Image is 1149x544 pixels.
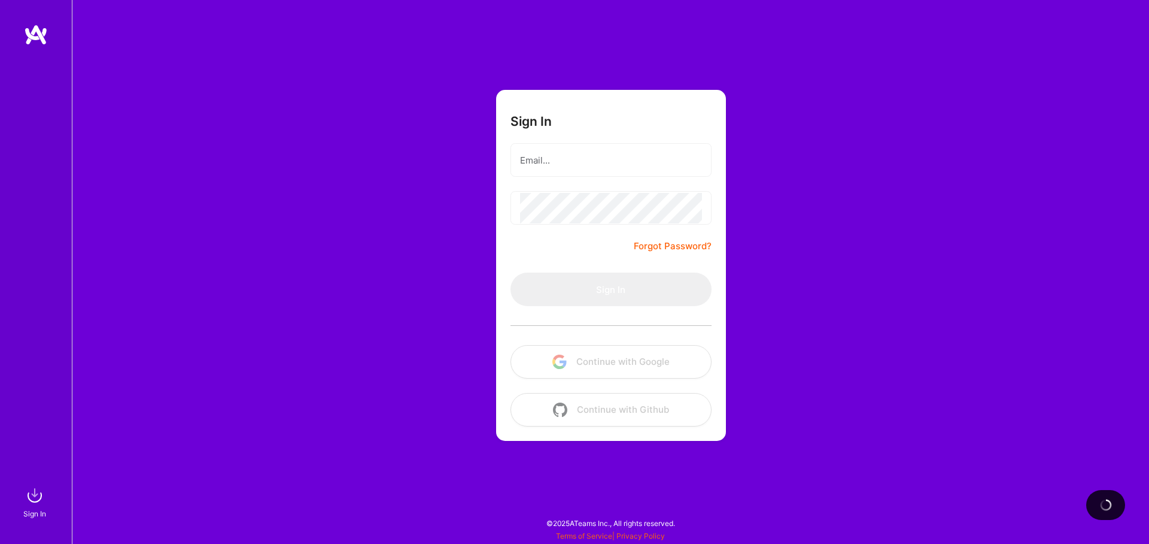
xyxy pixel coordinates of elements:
[510,273,712,306] button: Sign In
[616,531,665,540] a: Privacy Policy
[634,239,712,253] a: Forgot Password?
[510,114,552,129] h3: Sign In
[72,508,1149,538] div: © 2025 ATeams Inc., All rights reserved.
[25,483,47,520] a: sign inSign In
[24,24,48,46] img: logo
[510,393,712,427] button: Continue with Github
[552,355,567,369] img: icon
[553,403,567,417] img: icon
[556,531,665,540] span: |
[1098,497,1113,513] img: loading
[556,531,612,540] a: Terms of Service
[23,507,46,520] div: Sign In
[510,345,712,379] button: Continue with Google
[23,483,47,507] img: sign in
[520,145,702,176] input: Email...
